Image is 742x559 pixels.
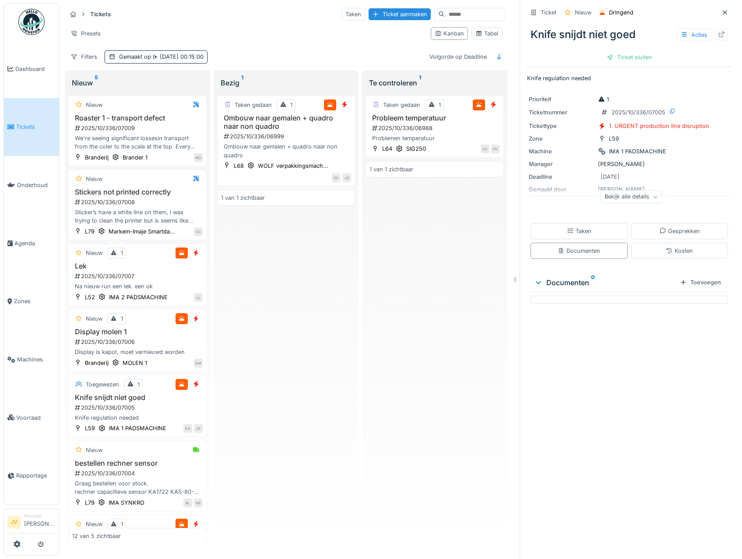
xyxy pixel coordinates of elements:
div: Nieuw [86,249,102,257]
span: Machines [17,355,56,364]
div: Tickettype [529,122,594,130]
img: Badge_color-CXgf-gQk.svg [18,9,45,35]
div: Ticket [541,8,556,17]
a: Rapportage [4,447,59,505]
div: L68 [234,162,244,170]
a: Dashboard [4,40,59,98]
span: [DATE] 00:15:00 [151,53,204,60]
div: Bezig [221,78,352,88]
span: Zones [14,297,56,305]
div: Problemen temperatuur [369,134,500,142]
div: IMA 1 PADSMACHINE [609,147,666,156]
div: 1 van 1 zichtbaar [221,194,265,202]
div: LL [194,293,203,302]
h3: Ombouw naar gemalen + quadro naar non quadro [221,114,352,131]
span: Agenda [14,239,56,248]
div: Tabel [475,29,498,38]
div: 2025/10/336/06999 [223,132,352,141]
div: Kanban [435,29,464,38]
sup: 1 [419,78,421,88]
div: 1 [121,315,123,323]
div: L52 [85,293,95,301]
div: JD [342,173,351,182]
strong: Tickets [87,10,114,18]
a: Machines [4,330,59,389]
div: WOLF verpakkingsmach... [258,162,328,170]
h3: Stickers not printed correctly [72,188,203,196]
div: Documenten [558,247,600,255]
div: Te controleren [369,78,500,88]
div: Branderij [85,359,109,367]
div: Branderij [85,153,109,162]
div: Prioriteit [529,95,594,103]
div: SIG250 [406,145,426,153]
div: 2025/10/336/07009 [74,124,203,132]
div: Taken [567,227,591,235]
div: Bekijk alle details [601,191,662,203]
div: Manager [529,160,594,168]
div: 1 van 1 zichtbaar [369,165,413,173]
div: Gesprekken [659,227,700,235]
div: Nieuw [72,78,203,88]
div: Markem-Imaje Smartda... [109,227,175,236]
span: Voorraad [16,414,56,422]
h3: Display molen 1 [72,328,203,336]
div: Kosten [666,247,693,255]
div: Nieuw [575,8,591,17]
div: 1. URGENT production line disruption [609,122,709,130]
div: 2025/10/336/07007 [74,272,203,280]
div: [PERSON_NAME] [529,160,730,168]
div: KS [183,424,192,433]
a: Onderhoud [4,156,59,214]
div: Na nieuw run een lek. een ok [72,282,203,290]
div: We're seeing significant lossesin transport from the coler to the scale at the top. Every 1:30 ho... [72,134,203,151]
div: Knife regulation needed [72,414,203,422]
h3: Lek [72,262,203,270]
a: Agenda [4,214,59,272]
div: Filters [67,50,101,63]
sup: 5 [95,78,98,88]
div: Acties [677,28,711,41]
li: JV [7,516,21,529]
div: 2025/10/336/07008 [74,198,203,206]
a: Tickets [4,98,59,156]
span: Dashboard [15,65,56,73]
div: 1 [121,249,123,257]
div: Documenten [534,277,676,288]
div: [DATE] [601,173,619,181]
h3: Probleem temperatuur [369,114,500,122]
div: AM [194,359,203,368]
h3: Roaster 1 - transport defect [72,114,203,122]
h3: bestellen rechner sensor [72,459,203,467]
div: JD [194,424,203,433]
a: Zones [4,272,59,331]
a: JV Manager[PERSON_NAME] [7,513,56,534]
div: Nieuw [86,315,102,323]
div: 1 [439,101,441,109]
span: Tickets [16,123,56,131]
div: 2025/10/336/06988 [371,124,500,132]
div: 2025/10/336/07005 [612,108,665,117]
div: Taken gedaan [383,101,420,109]
div: Ticketnummer [529,108,594,117]
div: 1 [290,101,292,109]
div: IMA 1 PADSMACHINE [109,424,166,432]
div: AZ [481,145,489,153]
div: Toevoegen [676,276,724,288]
div: Taken gedaan [235,101,272,109]
h3: Knife snijdt niet goed [72,393,203,402]
div: Taken [341,8,365,21]
div: Nieuw [86,446,102,454]
span: Rapportage [16,471,56,480]
div: IMA 2 PADSMACHINE [109,293,168,301]
div: Machine [529,147,594,156]
sup: 1 [241,78,243,88]
div: L59 [609,134,619,143]
div: 1 [121,520,123,528]
div: SV [491,145,500,153]
div: Knife snijdt niet goed [527,23,731,46]
div: Nieuw [86,101,102,109]
div: 2025/10/336/07004 [74,469,203,478]
li: [PERSON_NAME] [24,513,56,531]
div: Gemaakt op [119,53,204,61]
